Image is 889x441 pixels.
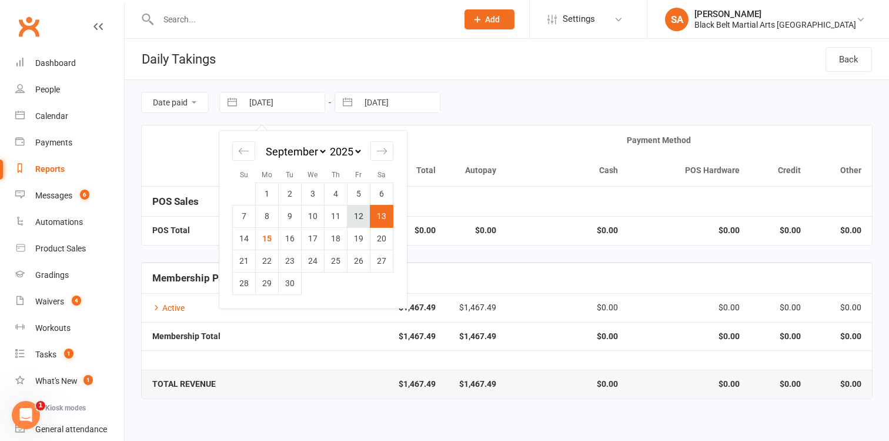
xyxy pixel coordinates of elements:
td: Saturday, September 20, 2025 [370,227,393,250]
button: Add [464,9,514,29]
strong: $0.00 [517,226,618,235]
div: Payments [35,138,72,147]
td: Wednesday, September 24, 2025 [302,250,325,272]
td: Tuesday, September 16, 2025 [279,227,302,250]
strong: $0.00 [457,226,496,235]
strong: $1,467.49 [335,380,436,389]
a: Tasks 1 [15,341,124,368]
span: Settings [563,6,595,32]
td: Friday, September 5, 2025 [347,183,370,205]
div: General attendance [35,425,107,434]
td: Sunday, September 7, 2025 [233,205,256,227]
td: Monday, September 1, 2025 [256,183,279,205]
td: Saturday, September 6, 2025 [370,183,393,205]
a: Gradings [15,262,124,289]
span: 6 [80,190,89,200]
div: Waivers [35,297,64,306]
td: Tuesday, September 9, 2025 [279,205,302,227]
td: Monday, September 29, 2025 [256,272,279,294]
td: Thursday, September 25, 2025 [325,250,347,272]
span: 1 [83,375,93,385]
small: Th [332,171,340,179]
div: Dashboard [35,58,76,68]
span: 1 [64,349,73,359]
td: Tuesday, September 30, 2025 [279,272,302,294]
div: Move forward to switch to the next month. [370,141,393,161]
a: Back [825,47,872,72]
div: Cash [517,166,618,175]
div: Calendar [35,111,68,121]
small: Su [240,171,248,179]
td: Wednesday, September 3, 2025 [302,183,325,205]
td: Friday, September 26, 2025 [347,250,370,272]
a: Product Sales [15,236,124,262]
strong: Membership Total [152,331,220,341]
td: Monday, September 15, 2025 [256,227,279,250]
td: Thursday, September 11, 2025 [325,205,347,227]
small: We [308,171,317,179]
div: $1,467.49 [457,303,496,312]
h5: POS Sales [152,196,861,207]
a: Calendar [15,103,124,130]
td: Thursday, September 18, 2025 [325,227,347,250]
div: $0.00 [822,303,861,312]
div: Credit [761,166,800,175]
span: Add [485,15,500,24]
div: Workouts [35,323,71,333]
small: Mo [262,171,272,179]
strong: $0.00 [822,332,861,341]
strong: $1,467.49 [457,332,496,341]
a: Automations [15,209,124,236]
a: Active [152,303,185,313]
td: Tuesday, September 23, 2025 [279,250,302,272]
strong: $1,467.49 [335,332,436,341]
strong: $0.00 [761,380,800,389]
a: Messages 6 [15,183,124,209]
strong: TOTAL REVENUE [152,379,216,389]
small: Tu [286,171,293,179]
small: Sa [377,171,386,179]
strong: $0.00 [639,332,740,341]
div: Payment Method [457,136,861,145]
strong: $0.00 [761,226,800,235]
a: Dashboard [15,50,124,77]
td: Friday, September 19, 2025 [347,227,370,250]
strong: $0.00 [639,380,740,389]
div: Autopay [457,166,496,175]
div: Gradings [35,270,69,280]
div: Black Belt Martial Arts [GEOGRAPHIC_DATA] [694,19,856,30]
strong: $0.00 [517,332,618,341]
a: Payments [15,130,124,156]
h5: Membership Payments [152,273,861,284]
strong: POS Total [152,226,190,235]
a: Reports [15,156,124,183]
strong: $0.00 [822,380,861,389]
div: Calendar [219,131,406,309]
strong: $0.00 [822,226,861,235]
div: SA [665,8,689,31]
a: People [15,77,124,103]
td: Wednesday, September 10, 2025 [302,205,325,227]
div: Tasks [35,350,56,359]
td: Wednesday, September 17, 2025 [302,227,325,250]
div: POS Hardware [639,166,740,175]
div: Automations [35,217,83,227]
strong: $0.00 [639,226,740,235]
td: Friday, September 12, 2025 [347,205,370,227]
div: $0.00 [639,303,740,312]
td: Selected. Saturday, September 13, 2025 [370,205,393,227]
div: Other [822,166,861,175]
td: Monday, September 8, 2025 [256,205,279,227]
span: 1 [36,401,45,410]
div: Messages [35,191,72,200]
td: Sunday, September 14, 2025 [233,227,256,250]
a: Clubworx [14,12,44,41]
div: $0.00 [761,303,800,312]
a: What's New1 [15,368,124,394]
div: People [35,85,60,94]
div: [PERSON_NAME] [694,9,856,19]
strong: $1,467.49 [457,380,496,389]
td: Saturday, September 27, 2025 [370,250,393,272]
small: Fr [355,171,362,179]
input: To [358,92,440,112]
